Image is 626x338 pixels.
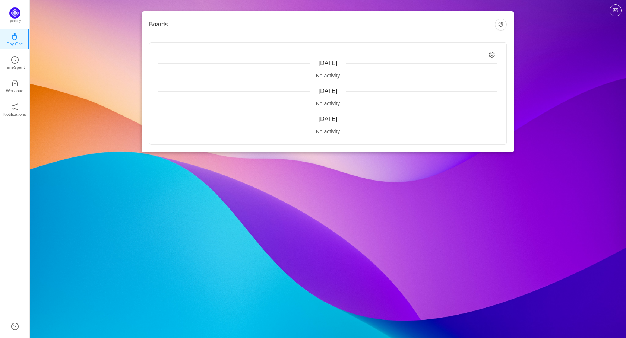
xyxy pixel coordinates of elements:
[9,19,21,24] p: Quantify
[11,323,19,330] a: icon: question-circle
[9,7,20,19] img: Quantify
[11,58,19,66] a: icon: clock-circleTimeSpent
[11,103,19,111] i: icon: notification
[3,111,26,118] p: Notifications
[489,52,495,58] i: icon: setting
[5,64,25,71] p: TimeSpent
[158,72,497,80] div: No activity
[158,100,497,108] div: No activity
[6,87,23,94] p: Workload
[11,35,19,42] a: icon: coffeeDay One
[11,33,19,40] i: icon: coffee
[319,60,337,66] span: [DATE]
[158,128,497,135] div: No activity
[11,82,19,89] a: icon: inboxWorkload
[319,116,337,122] span: [DATE]
[495,19,507,31] button: icon: setting
[610,4,622,16] button: icon: picture
[11,105,19,113] a: icon: notificationNotifications
[319,88,337,94] span: [DATE]
[149,21,495,28] h3: Boards
[11,80,19,87] i: icon: inbox
[11,56,19,64] i: icon: clock-circle
[6,41,23,47] p: Day One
